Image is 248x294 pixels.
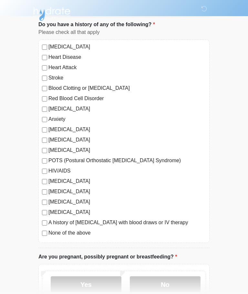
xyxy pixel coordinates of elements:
input: [MEDICAL_DATA] [42,189,47,194]
label: No [130,276,201,292]
label: A history of [MEDICAL_DATA] with blood draws or IV therapy [48,219,206,226]
label: None of the above [48,229,206,237]
label: [MEDICAL_DATA] [48,177,206,185]
input: [MEDICAL_DATA] [42,138,47,143]
input: Stroke [42,76,47,81]
label: [MEDICAL_DATA] [48,188,206,195]
input: Anxiety [42,117,47,122]
label: [MEDICAL_DATA] [48,198,206,206]
label: Anxiety [48,115,206,123]
label: [MEDICAL_DATA] [48,136,206,144]
label: Heart Attack [48,64,206,71]
input: None of the above [42,231,47,236]
input: [MEDICAL_DATA] [42,107,47,112]
label: Blood Clotting or [MEDICAL_DATA] [48,84,206,92]
label: Are you pregnant, possibly pregnant or breastfeeding? [38,253,177,261]
label: HIV/AIDS [48,167,206,175]
input: HIV/AIDS [42,169,47,174]
input: Heart Disease [42,55,47,60]
input: Heart Attack [42,65,47,70]
label: Heart Disease [48,53,206,61]
input: [MEDICAL_DATA] [42,179,47,184]
label: Stroke [48,74,206,82]
input: [MEDICAL_DATA] [42,127,47,132]
label: POTS (Postural Orthostatic [MEDICAL_DATA] Syndrome) [48,157,206,164]
label: [MEDICAL_DATA] [48,126,206,133]
input: Red Blood Cell Disorder [42,96,47,101]
label: [MEDICAL_DATA] [48,43,206,51]
input: A history of [MEDICAL_DATA] with blood draws or IV therapy [42,220,47,226]
div: Please check all that apply [38,28,210,36]
input: Blood Clotting or [MEDICAL_DATA] [42,86,47,91]
label: Yes [51,276,121,292]
label: [MEDICAL_DATA] [48,208,206,216]
input: [MEDICAL_DATA] [42,148,47,153]
input: [MEDICAL_DATA] [42,210,47,215]
label: Red Blood Cell Disorder [48,95,206,102]
label: [MEDICAL_DATA] [48,105,206,113]
img: Hydrate IV Bar - Arcadia Logo [32,5,71,21]
input: [MEDICAL_DATA] [42,45,47,50]
label: [MEDICAL_DATA] [48,146,206,154]
input: POTS (Postural Orthostatic [MEDICAL_DATA] Syndrome) [42,158,47,163]
input: [MEDICAL_DATA] [42,200,47,205]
